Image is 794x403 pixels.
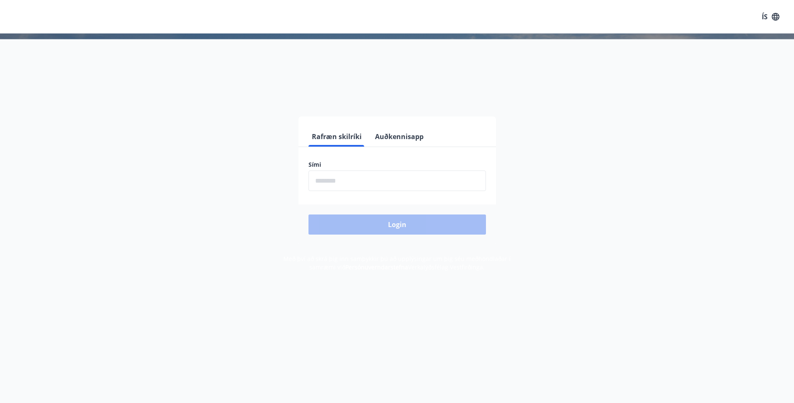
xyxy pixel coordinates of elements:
a: Persónuverndarstefna [345,263,408,271]
button: ÍS [757,9,784,24]
label: Sími [308,160,486,169]
button: Rafræn skilríki [308,127,365,147]
span: Vinsamlegast skráðu þig inn með rafrænum skilríkjum eða Auðkennisappi. [266,89,529,99]
span: Með því að skrá þig inn samþykkir þú að upplýsingar um þig séu meðhöndlaðar í samræmi við Verkalý... [283,255,511,271]
h1: Félagavefur, Verkalýðsfélag [GEOGRAPHIC_DATA] [106,50,689,82]
button: Auðkennisapp [372,127,427,147]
